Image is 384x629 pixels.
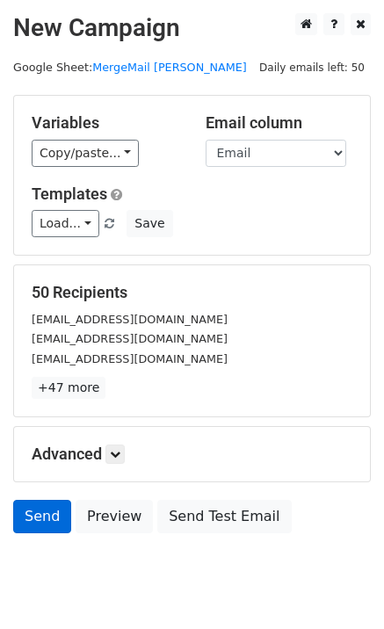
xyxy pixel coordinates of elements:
[76,500,153,533] a: Preview
[13,61,247,74] small: Google Sheet:
[127,210,172,237] button: Save
[13,500,71,533] a: Send
[32,113,179,133] h5: Variables
[13,13,371,43] h2: New Campaign
[32,210,99,237] a: Load...
[32,332,228,345] small: [EMAIL_ADDRESS][DOMAIN_NAME]
[32,352,228,365] small: [EMAIL_ADDRESS][DOMAIN_NAME]
[253,61,371,74] a: Daily emails left: 50
[206,113,353,133] h5: Email column
[32,313,228,326] small: [EMAIL_ADDRESS][DOMAIN_NAME]
[32,445,352,464] h5: Advanced
[92,61,247,74] a: MergeMail [PERSON_NAME]
[253,58,371,77] span: Daily emails left: 50
[157,500,291,533] a: Send Test Email
[32,184,107,203] a: Templates
[32,140,139,167] a: Copy/paste...
[32,283,352,302] h5: 50 Recipients
[296,545,384,629] iframe: Chat Widget
[32,377,105,399] a: +47 more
